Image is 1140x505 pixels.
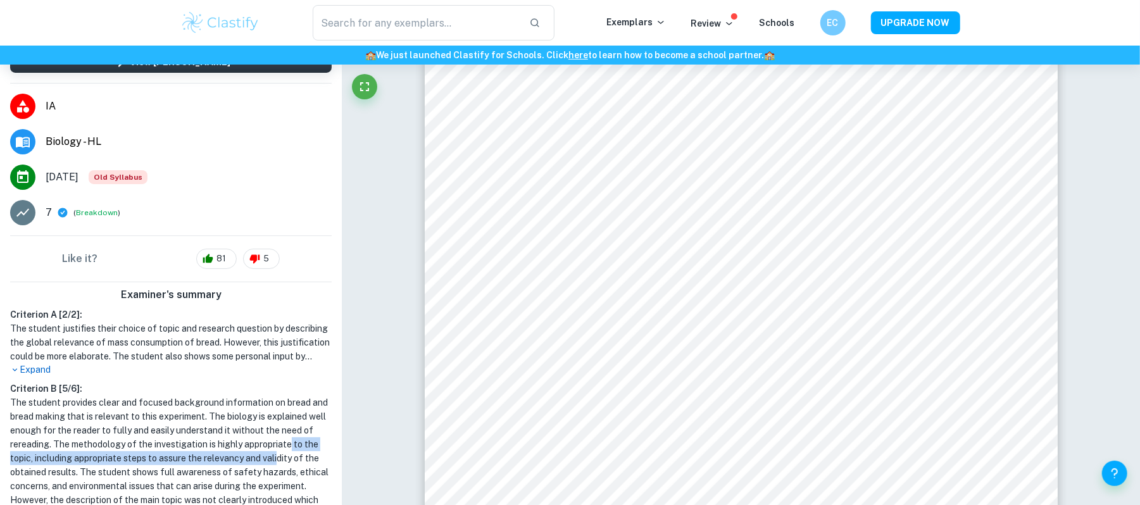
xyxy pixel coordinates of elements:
[46,170,78,185] span: [DATE]
[568,50,588,60] a: here
[760,18,795,28] a: Schools
[607,15,666,29] p: Exemplars
[243,249,280,269] div: 5
[46,99,332,114] span: IA
[691,16,734,30] p: Review
[89,170,147,184] div: Starting from the May 2025 session, the Biology IA requirements have changed. It's OK to refer to...
[820,10,846,35] button: EC
[89,170,147,184] span: Old Syllabus
[180,10,261,35] img: Clastify logo
[352,74,377,99] button: Fullscreen
[3,48,1137,62] h6: We just launched Clastify for Schools. Click to learn how to become a school partner.
[46,205,52,220] p: 7
[5,287,337,302] h6: Examiner's summary
[46,134,332,149] span: Biology - HL
[76,207,118,218] button: Breakdown
[10,321,332,363] h1: The student justifies their choice of topic and research question by describing the global releva...
[1102,461,1127,486] button: Help and Feedback
[196,249,237,269] div: 81
[871,11,960,34] button: UPGRADE NOW
[73,207,120,219] span: ( )
[10,308,332,321] h6: Criterion A [ 2 / 2 ]:
[62,251,97,266] h6: Like it?
[256,253,276,265] span: 5
[825,16,840,30] h6: EC
[210,253,233,265] span: 81
[10,363,332,377] p: Expand
[313,5,520,41] input: Search for any exemplars...
[10,382,332,396] h6: Criterion B [ 5 / 6 ]:
[365,50,376,60] span: 🏫
[764,50,775,60] span: 🏫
